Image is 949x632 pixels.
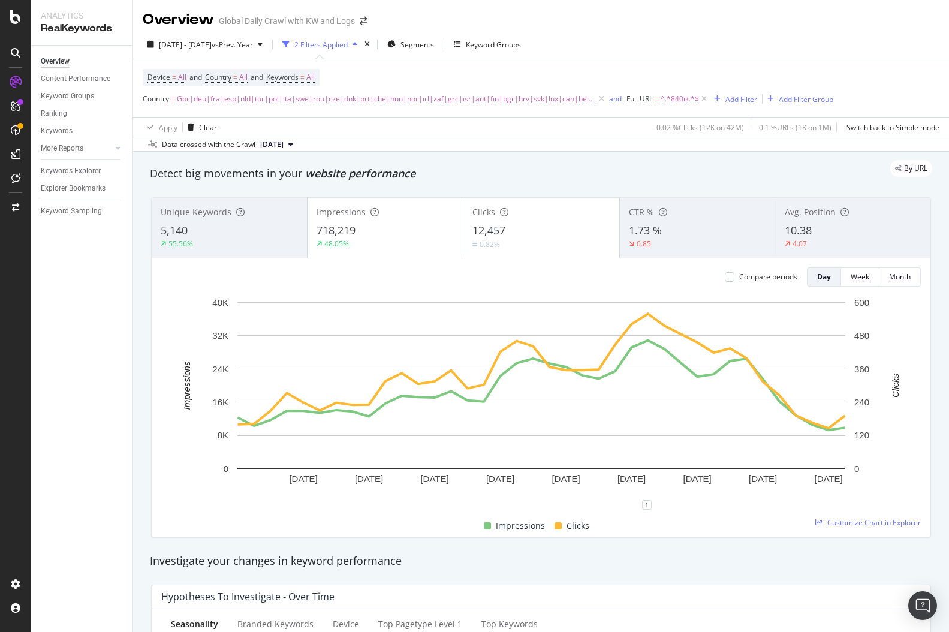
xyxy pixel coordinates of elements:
div: Keyword Sampling [41,205,102,218]
div: 0.02 % Clicks ( 12K on 42M ) [656,122,744,133]
div: Data crossed with the Crawl [162,139,255,150]
div: Week [851,272,869,282]
a: More Reports [41,142,112,155]
div: 2 Filters Applied [294,40,348,50]
div: times [362,38,372,50]
span: Unique Keywords [161,206,231,218]
text: Impressions [182,361,192,410]
text: [DATE] [289,474,317,484]
text: 0 [224,464,228,474]
div: 48.05% [324,239,349,249]
button: Switch back to Simple mode [842,118,939,137]
button: [DATE] - [DATE]vsPrev. Year [143,35,267,54]
span: = [171,94,175,104]
div: Month [889,272,911,282]
span: 1.73 % [629,223,662,237]
span: Clicks [472,206,495,218]
text: [DATE] [749,474,777,484]
span: = [172,72,176,82]
span: Impressions [496,519,545,533]
span: Segments [400,40,434,50]
a: Ranking [41,107,124,120]
button: [DATE] [255,137,298,152]
text: [DATE] [486,474,514,484]
span: By URL [904,165,927,172]
button: Day [807,267,841,287]
span: Country [205,72,231,82]
div: Add Filter Group [779,94,833,104]
a: Customize Chart in Explorer [815,517,921,528]
span: = [233,72,237,82]
text: [DATE] [420,474,448,484]
text: 32K [212,330,228,341]
span: = [300,72,305,82]
text: 600 [854,297,869,308]
span: and [251,72,263,82]
span: All [178,69,186,86]
div: Open Intercom Messenger [908,591,937,620]
div: Apply [159,122,177,133]
text: [DATE] [815,474,843,484]
span: vs Prev. Year [212,40,253,50]
span: Avg. Position [785,206,836,218]
span: Clicks [567,519,589,533]
span: All [239,69,248,86]
div: 0.1 % URLs ( 1K on 1M ) [759,122,831,133]
div: 0.82% [480,239,500,249]
span: 2025 Sep. 7th [260,139,284,150]
text: 8K [218,430,228,440]
div: Top pagetype Level 1 [378,618,462,630]
div: Keywords [41,125,73,137]
span: and [189,72,202,82]
button: 2 Filters Applied [278,35,362,54]
span: 12,457 [472,223,505,237]
text: 0 [854,464,859,474]
button: Apply [143,118,177,137]
div: legacy label [890,160,932,177]
div: Clear [199,122,217,133]
span: ^.*840ik.*$ [661,91,699,107]
text: Clicks [890,373,900,397]
div: Content Performance [41,73,110,85]
span: 5,140 [161,223,188,237]
div: Overview [41,55,70,68]
span: All [306,69,315,86]
div: Top Keywords [481,618,538,630]
a: Explorer Bookmarks [41,182,124,195]
button: and [609,93,622,104]
div: Keyword Groups [466,40,521,50]
span: 10.38 [785,223,812,237]
a: Keywords Explorer [41,165,124,177]
div: More Reports [41,142,83,155]
text: [DATE] [552,474,580,484]
div: 1 [642,500,652,510]
text: 360 [854,364,869,374]
a: Keyword Sampling [41,205,124,218]
button: Clear [183,118,217,137]
div: Keyword Groups [41,90,94,103]
div: and [609,94,622,104]
button: Add Filter Group [763,92,833,106]
span: Keywords [266,72,299,82]
button: Keyword Groups [449,35,526,54]
span: Country [143,94,169,104]
div: RealKeywords [41,22,123,35]
div: Day [817,272,831,282]
div: Branded Keywords [237,618,314,630]
div: 55.56% [168,239,193,249]
button: Month [879,267,921,287]
div: 4.07 [793,239,807,249]
span: CTR % [629,206,654,218]
button: Add Filter [709,92,757,106]
span: = [655,94,659,104]
div: Switch back to Simple mode [846,122,939,133]
button: Segments [382,35,439,54]
div: Explorer Bookmarks [41,182,106,195]
div: Seasonality [171,618,218,630]
text: [DATE] [683,474,711,484]
div: 0.85 [637,239,651,249]
div: Investigate your changes in keyword performance [150,553,932,569]
a: Overview [41,55,124,68]
div: Compare periods [739,272,797,282]
div: Ranking [41,107,67,120]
